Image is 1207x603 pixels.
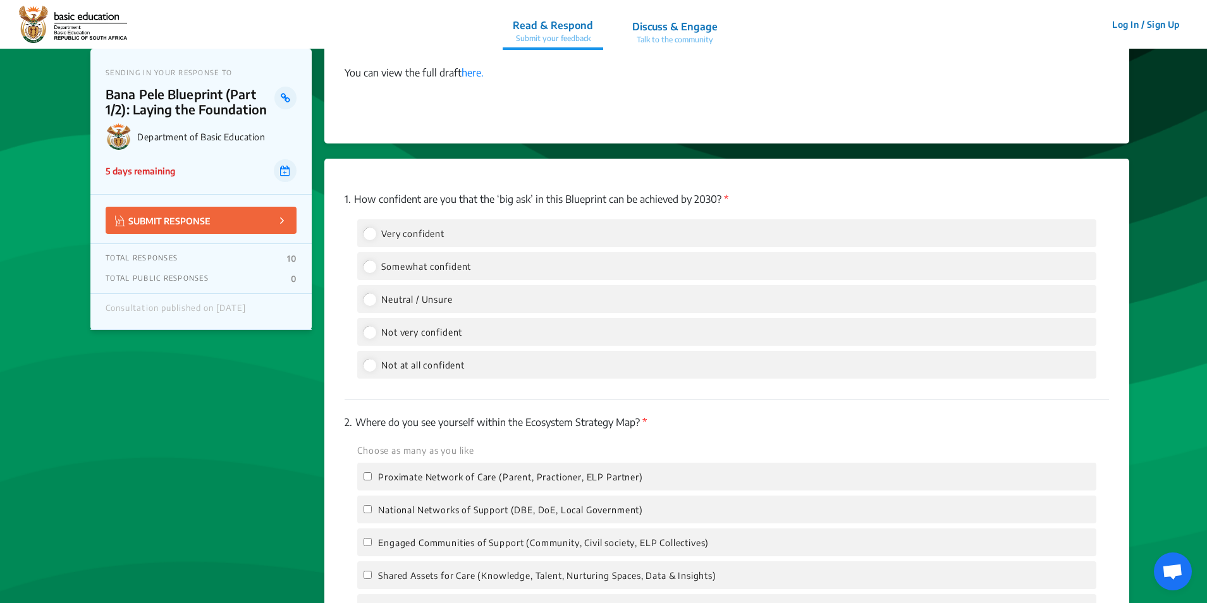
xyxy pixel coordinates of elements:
span: Not very confident [381,327,462,338]
input: Proximate Network of Care (Parent, Practioner, ELP Partner) [364,472,372,480]
input: National Networks of Support (DBE, DoE, Local Government) [364,505,372,513]
a: here. [462,66,484,79]
p: Talk to the community [632,34,718,46]
img: Vector.jpg [115,216,125,226]
img: Department of Basic Education logo [106,123,132,150]
span: Neutral / Unsure [381,294,452,305]
p: Where do you see yourself within the Ecosystem Strategy Map? [345,415,1109,430]
input: Neutral / Unsure [364,293,375,305]
span: Engaged Communities of Support (Community, Civil society, ELP Collectives) [378,537,709,548]
span: 2. [345,416,352,429]
span: Proximate Network of Care (Parent, Practioner, ELP Partner) [378,472,643,482]
input: Shared Assets for Care (Knowledge, Talent, Nurturing Spaces, Data & Insights) [364,571,372,579]
span: 1. [345,193,351,205]
p: Submit your feedback [513,33,593,44]
p: TOTAL RESPONSES [106,253,178,264]
button: SUBMIT RESPONSE [106,207,297,234]
p: Read & Respond [513,18,593,33]
span: Not at all confident [381,360,465,370]
label: Choose as many as you like [357,444,474,458]
div: Your voice matters and your input will help shape the final plan and ensure that, by 2030, no chi... [345,35,1109,65]
input: Engaged Communities of Support (Community, Civil society, ELP Collectives) [364,538,372,546]
input: Not at all confident [364,359,375,370]
p: How confident are you that the ‘big ask’ in this Blueprint can be achieved by 2030? [345,192,1109,207]
div: Open chat [1154,552,1192,590]
p: SENDING IN YOUR RESPONSE TO [106,68,297,76]
p: SUBMIT RESPONSE [115,213,211,228]
p: Department of Basic Education [137,131,297,142]
input: Somewhat confident [364,260,375,272]
p: 10 [287,253,297,264]
p: Bana Pele Blueprint (Part 1/2): Laying the Foundation [106,87,274,117]
img: r3bhv9o7vttlwasn7lg2llmba4yf [19,6,127,44]
div: Consultation published on [DATE] [106,303,246,320]
input: Very confident [364,228,375,239]
p: 0 [291,274,297,284]
span: National Networks of Support (DBE, DoE, Local Government) [378,504,643,515]
p: 5 days remaining [106,164,175,178]
span: Very confident [381,228,444,239]
span: Somewhat confident [381,261,471,272]
p: Discuss & Engage [632,19,718,34]
p: TOTAL PUBLIC RESPONSES [106,274,209,284]
input: Not very confident [364,326,375,338]
div: You can view the full draft [345,65,1109,95]
button: Log In / Sign Up [1104,15,1188,34]
span: Shared Assets for Care (Knowledge, Talent, Nurturing Spaces, Data & Insights) [378,570,716,581]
